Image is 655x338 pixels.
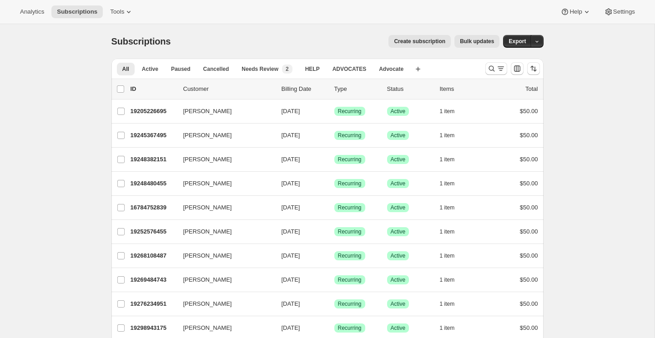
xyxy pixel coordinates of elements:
span: $50.00 [520,252,538,259]
span: Active [391,228,406,235]
button: 1 item [440,105,465,118]
span: [PERSON_NAME] [183,155,232,164]
button: Create new view [411,63,425,75]
div: 19248480455[PERSON_NAME][DATE]SuccessRecurringSuccessActive1 item$50.00 [131,177,538,190]
span: Active [391,300,406,308]
p: 16784752839 [131,203,176,212]
div: 19245367495[PERSON_NAME][DATE]SuccessRecurringSuccessActive1 item$50.00 [131,129,538,142]
span: $50.00 [520,108,538,114]
span: Recurring [338,132,362,139]
span: [PERSON_NAME] [183,227,232,236]
p: Total [525,84,538,94]
span: [PERSON_NAME] [183,131,232,140]
span: [PERSON_NAME] [183,275,232,284]
div: Type [334,84,380,94]
span: 1 item [440,108,455,115]
span: ADVOCATES [333,65,366,73]
span: Active [391,324,406,332]
span: Bulk updates [460,38,494,45]
span: $50.00 [520,180,538,187]
span: [PERSON_NAME] [183,107,232,116]
button: 1 item [440,322,465,334]
div: 19269484743[PERSON_NAME][DATE]SuccessRecurringSuccessActive1 item$50.00 [131,273,538,286]
span: [DATE] [282,156,300,163]
span: Recurring [338,228,362,235]
button: [PERSON_NAME] [178,152,269,167]
span: Help [569,8,582,15]
span: 1 item [440,252,455,259]
span: Active [391,156,406,163]
span: 1 item [440,156,455,163]
span: Export [509,38,526,45]
span: Active [391,204,406,211]
span: Recurring [338,204,362,211]
span: 1 item [440,204,455,211]
span: Recurring [338,276,362,283]
div: 19252576455[PERSON_NAME][DATE]SuccessRecurringSuccessActive1 item$50.00 [131,225,538,238]
button: 1 item [440,225,465,238]
span: Active [391,108,406,115]
span: $50.00 [520,276,538,283]
p: Customer [183,84,274,94]
span: Active [391,252,406,259]
button: 1 item [440,153,465,166]
div: Items [440,84,485,94]
span: Active [391,180,406,187]
p: 19248480455 [131,179,176,188]
p: 19268108487 [131,251,176,260]
button: [PERSON_NAME] [178,200,269,215]
p: Billing Date [282,84,327,94]
span: [PERSON_NAME] [183,179,232,188]
button: Analytics [15,5,50,18]
p: 19276234951 [131,299,176,308]
span: [DATE] [282,252,300,259]
div: 19205226695[PERSON_NAME][DATE]SuccessRecurringSuccessActive1 item$50.00 [131,105,538,118]
span: Create subscription [394,38,445,45]
span: [PERSON_NAME] [183,251,232,260]
div: IDCustomerBilling DateTypeStatusItemsTotal [131,84,538,94]
span: [PERSON_NAME] [183,323,232,333]
div: 19298943175[PERSON_NAME][DATE]SuccessRecurringSuccessActive1 item$50.00 [131,322,538,334]
button: [PERSON_NAME] [178,273,269,287]
button: Settings [599,5,640,18]
div: 19276234951[PERSON_NAME][DATE]SuccessRecurringSuccessActive1 item$50.00 [131,298,538,310]
p: Status [387,84,433,94]
span: 1 item [440,300,455,308]
span: Settings [613,8,635,15]
span: Recurring [338,180,362,187]
button: Bulk updates [454,35,499,48]
span: Recurring [338,252,362,259]
button: 1 item [440,298,465,310]
p: 19205226695 [131,107,176,116]
span: [DATE] [282,276,300,283]
button: 1 item [440,273,465,286]
span: [PERSON_NAME] [183,203,232,212]
button: 1 item [440,201,465,214]
button: Tools [105,5,139,18]
span: 1 item [440,324,455,332]
span: $50.00 [520,228,538,235]
span: Recurring [338,324,362,332]
button: [PERSON_NAME] [178,128,269,143]
span: [DATE] [282,228,300,235]
button: Customize table column order and visibility [511,62,524,75]
span: $50.00 [520,324,538,331]
button: 1 item [440,129,465,142]
button: Subscriptions [51,5,103,18]
p: 19298943175 [131,323,176,333]
div: 19268108487[PERSON_NAME][DATE]SuccessRecurringSuccessActive1 item$50.00 [131,249,538,262]
span: [PERSON_NAME] [183,299,232,308]
button: Sort the results [527,62,540,75]
button: 1 item [440,249,465,262]
p: 19248382151 [131,155,176,164]
span: 2 [286,65,289,73]
p: 19245367495 [131,131,176,140]
p: 19252576455 [131,227,176,236]
span: Cancelled [203,65,229,73]
span: [DATE] [282,300,300,307]
div: 16784752839[PERSON_NAME][DATE]SuccessRecurringSuccessActive1 item$50.00 [131,201,538,214]
p: ID [131,84,176,94]
span: [DATE] [282,204,300,211]
span: Needs Review [242,65,278,73]
span: [DATE] [282,324,300,331]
